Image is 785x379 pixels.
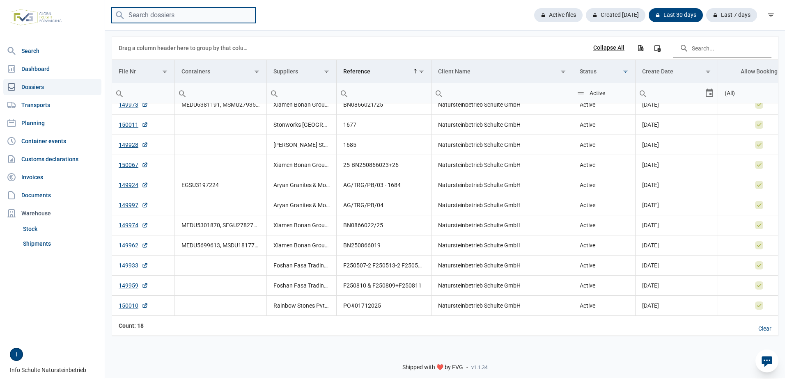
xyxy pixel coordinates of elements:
span: v1.1.34 [471,364,488,371]
td: Column Client Name [432,60,573,83]
a: 150010 [119,301,148,310]
span: Show filter options for column 'Status' [622,68,629,74]
div: Containers [181,68,210,75]
a: 149997 [119,201,148,209]
td: Foshan Fasa Trading Co., Ltd. [266,275,336,295]
div: Last 7 days [706,8,757,22]
div: Data grid toolbar [119,37,771,59]
td: Active [573,295,636,315]
a: 149959 [119,281,148,290]
td: F250810 & F250809+F250811 [336,275,432,295]
td: Rainbow Stones Pvt. Ltd. [266,295,336,315]
div: filter [764,8,778,23]
input: Filter cell [573,83,636,103]
div: Active files [534,8,583,22]
td: Active [573,235,636,255]
td: Natursteinbetrieb Schulte GmbH [432,275,573,295]
td: MEDU5301870, SEGU2782700, TCKU3677486, TCLU2105987, TCLU2112651 [174,215,266,235]
span: [DATE] [642,202,659,208]
div: Created [DATE] [586,8,645,22]
span: Show filter options for column 'Client Name' [560,68,566,74]
img: FVG - Global freight forwarding [7,6,65,29]
td: 25-BN250866023+26 [336,155,432,175]
td: Filter cell [432,83,573,103]
td: Natursteinbetrieb Schulte GmbH [432,135,573,155]
td: Column Suppliers [266,60,336,83]
div: Clear [752,322,778,336]
td: Active [573,195,636,215]
span: Show filter options for column 'Containers' [254,68,260,74]
td: Natursteinbetrieb Schulte GmbH [432,94,573,114]
td: Active [573,275,636,295]
span: [DATE] [642,282,659,289]
td: Active [573,135,636,155]
td: Xiamen Bonan Group Co., Ltd. [266,94,336,114]
span: Show filter options for column 'Create Date' [705,68,711,74]
a: Planning [3,115,101,131]
td: MEDU5699613, MSDU1817762, MSMU1923101, MSNU2611518, SEKU1302652 [174,235,266,255]
input: Search in the data grid [673,38,771,58]
td: Active [573,155,636,175]
td: Column Reference [336,60,432,83]
a: 149933 [119,261,148,269]
td: BN0866022/25 [336,215,432,235]
td: [PERSON_NAME] Stones LLP [266,135,336,155]
input: Filter cell [636,83,705,103]
span: [DATE] [642,182,659,188]
td: Active [573,175,636,195]
span: [DATE] [642,101,659,108]
td: Natursteinbetrieb Schulte GmbH [432,195,573,215]
a: Container events [3,133,101,149]
span: Show filter options for column 'Reference' [418,68,425,74]
a: Documents [3,187,101,203]
td: Natursteinbetrieb Schulte GmbH [432,215,573,235]
span: - [466,364,468,371]
span: [DATE] [642,162,659,168]
input: Search dossiers [112,7,255,23]
td: Stonworks [GEOGRAPHIC_DATA] [266,114,336,135]
div: Client Name [438,68,471,75]
a: Invoices [3,169,101,185]
div: Reference [343,68,370,75]
span: [DATE] [642,262,659,269]
td: Natursteinbetrieb Schulte GmbH [432,155,573,175]
input: Filter cell [432,83,572,103]
a: Customs declarations [3,151,101,167]
td: Filter cell [636,83,718,103]
td: 1677 [336,114,432,135]
td: Column Create Date [636,60,718,83]
span: [DATE] [642,302,659,309]
div: Allow Booking [741,68,778,75]
td: Column Status [573,60,636,83]
td: Xiamen Bonan Group Co., Ltd. [266,155,336,175]
td: Foshan Fasa Trading Co., Ltd. [266,255,336,275]
span: Show filter options for column 'File Nr' [162,68,168,74]
td: Natursteinbetrieb Schulte GmbH [432,175,573,195]
td: Natursteinbetrieb Schulte GmbH [432,255,573,275]
td: Filter cell [174,83,266,103]
div: Data grid with 18 rows and 8 columns [112,37,778,336]
div: Status [580,68,597,75]
a: Dashboard [3,61,101,77]
td: BN0866021/25 [336,94,432,114]
td: Column Containers [174,60,266,83]
td: Aryan Granites & Monuments Pvt. Ltd. [266,195,336,215]
td: Aryan Granites & Monuments Pvt. Ltd. [266,175,336,195]
div: Drag a column header here to group by that column [119,41,250,55]
td: Active [573,215,636,235]
td: Active [573,94,636,114]
td: 1685 [336,135,432,155]
td: EGSU3197224 [174,175,266,195]
div: Last 30 days [649,8,703,22]
a: Shipments [20,236,101,251]
div: Export all data to Excel [633,41,648,55]
td: Column File Nr [112,60,174,83]
td: Xiamen Bonan Group Co., Ltd. [266,235,336,255]
button: I [10,348,23,361]
input: Filter cell [337,83,432,103]
div: Column Chooser [650,41,665,55]
td: Active [573,114,636,135]
a: 150011 [119,121,148,129]
div: Collapse All [593,44,624,52]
